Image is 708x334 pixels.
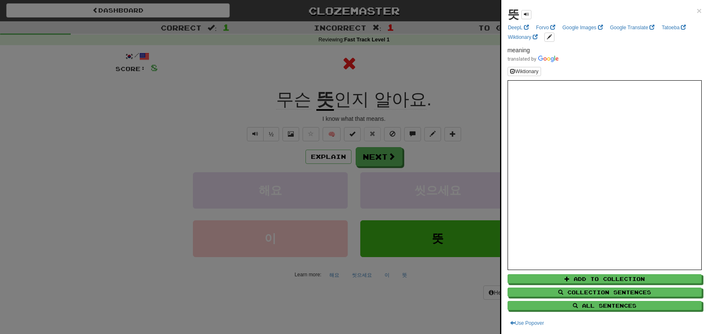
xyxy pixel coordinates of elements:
[508,288,702,297] button: Collection Sentences
[508,301,702,310] button: All Sentences
[560,23,605,32] a: Google Images
[508,67,541,76] button: Wiktionary
[508,274,702,283] button: Add to Collection
[508,47,530,54] span: meaning
[544,33,554,42] button: edit links
[508,56,559,62] img: Color short
[505,33,540,42] a: Wiktionary
[508,319,546,328] button: Use Popover
[508,8,519,21] strong: 뜻
[697,6,702,15] span: ×
[697,6,702,15] button: Close
[534,23,558,32] a: Forvo
[659,23,688,32] a: Tatoeba
[505,23,531,32] a: DeepL
[608,23,657,32] a: Google Translate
